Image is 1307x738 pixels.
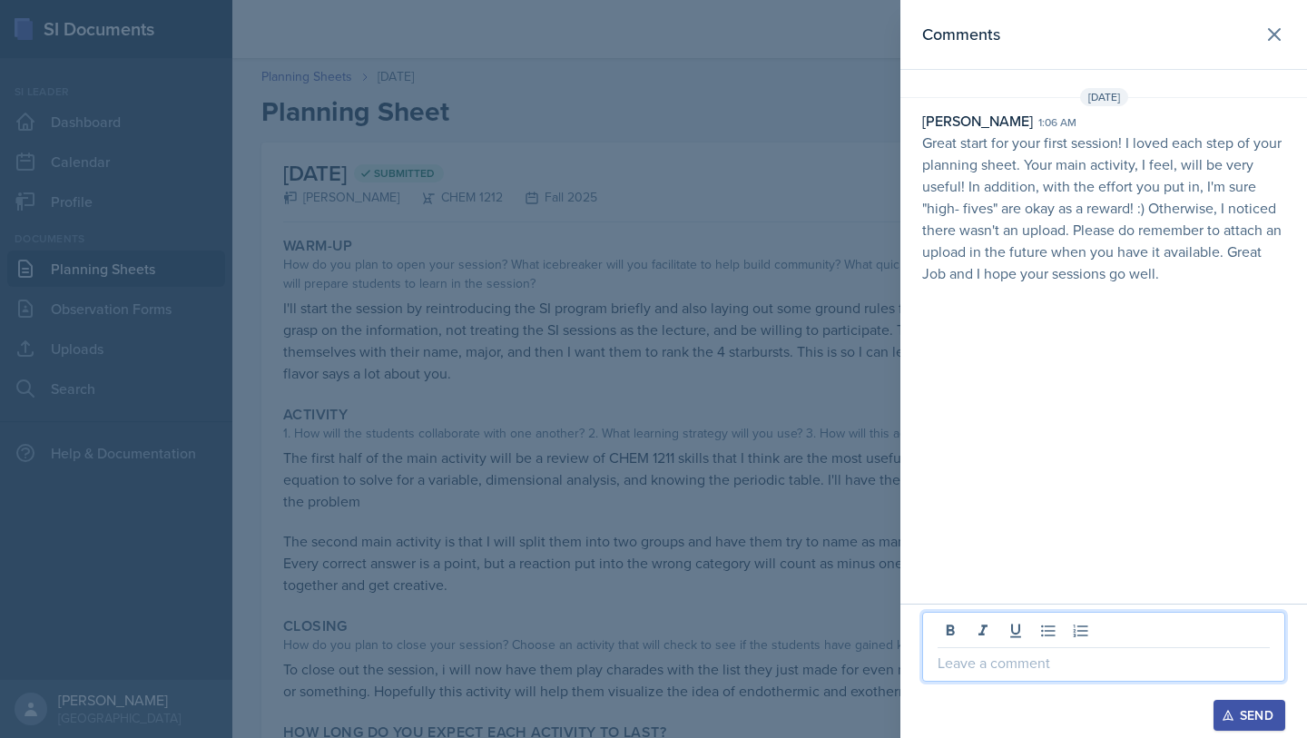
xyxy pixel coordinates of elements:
[1038,114,1076,131] div: 1:06 am
[922,132,1285,284] p: Great start for your first session! I loved each step of your planning sheet. Your main activity,...
[1214,700,1285,731] button: Send
[922,110,1033,132] div: [PERSON_NAME]
[1080,88,1128,106] span: [DATE]
[1225,708,1273,723] div: Send
[922,22,1000,47] h2: Comments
